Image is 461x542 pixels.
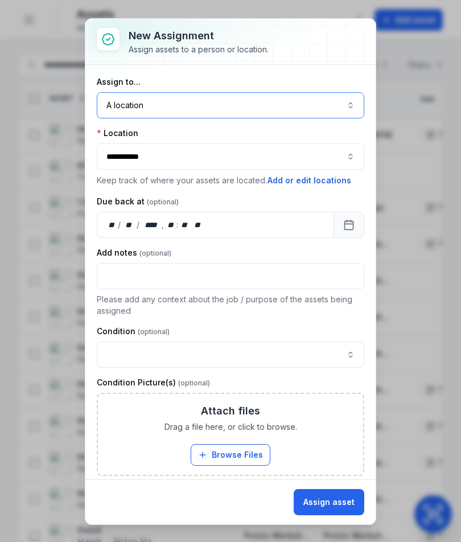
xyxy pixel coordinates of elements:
[97,196,179,207] label: Due back at
[179,219,191,231] div: minute,
[267,174,352,187] button: Add or edit locations
[162,219,165,231] div: ,
[191,444,270,466] button: Browse Files
[106,219,118,231] div: day,
[176,219,179,231] div: :
[141,219,162,231] div: year,
[118,219,122,231] div: /
[97,326,170,337] label: Condition
[165,219,176,231] div: hour,
[294,489,364,515] button: Assign asset
[97,174,364,187] p: Keep track of where your assets are located.
[201,403,260,419] h3: Attach files
[97,92,364,118] button: A location
[192,219,204,231] div: am/pm,
[97,76,141,88] label: Assign to...
[164,421,297,433] span: Drag a file here, or click to browse.
[129,44,269,55] div: Assign assets to a person or location.
[129,28,269,44] h3: New assignment
[334,212,364,238] button: Calendar
[97,377,210,388] label: Condition Picture(s)
[137,219,141,231] div: /
[122,219,137,231] div: month,
[97,294,364,317] p: Please add any context about the job / purpose of the assets being assigned
[97,128,138,139] label: Location
[97,247,171,258] label: Add notes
